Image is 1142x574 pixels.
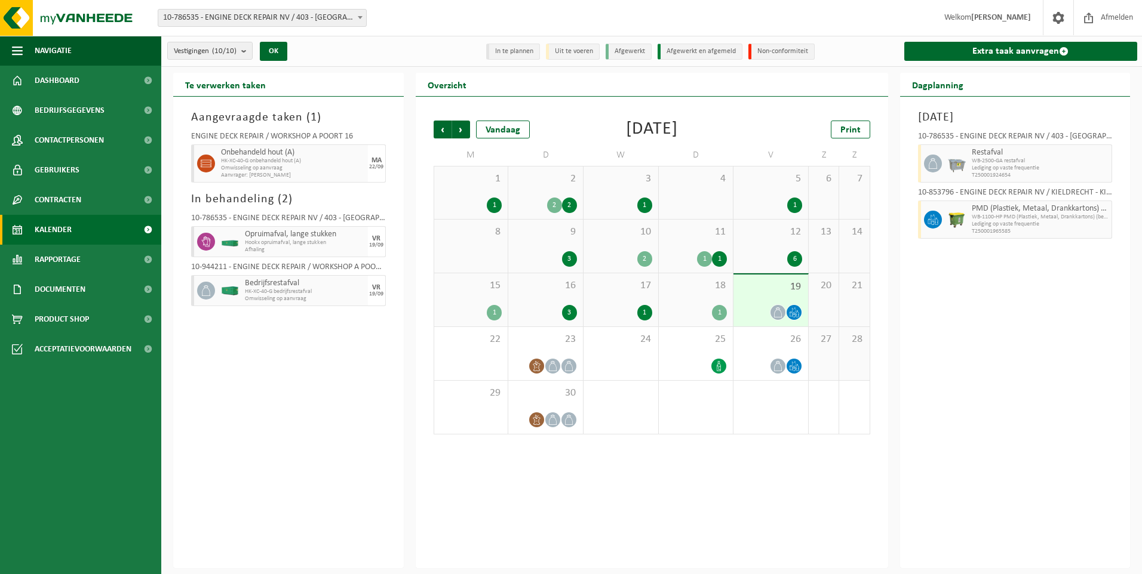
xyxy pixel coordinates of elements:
button: Vestigingen(10/10) [167,42,253,60]
span: 29 [440,387,502,400]
span: 9 [514,226,577,239]
div: 6 [787,251,802,267]
span: 20 [815,279,833,292]
span: Vestigingen [174,42,237,60]
span: Contracten [35,185,81,215]
span: 28 [845,333,863,346]
span: 25 [665,333,727,346]
span: 16 [514,279,577,292]
span: 30 [514,387,577,400]
span: 27 [815,333,833,346]
div: 19/09 [369,291,383,297]
li: Uit te voeren [546,44,600,60]
span: 3 [590,172,652,186]
div: 2 [637,251,652,267]
span: Omwisseling op aanvraag [245,295,365,303]
span: Omwisseling op aanvraag [221,165,365,172]
span: 10-786535 - ENGINE DECK REPAIR NV / 403 - ANTWERPEN [158,9,367,27]
span: 26 [739,333,802,346]
span: 10-786535 - ENGINE DECK REPAIR NV / 403 - ANTWERPEN [158,10,366,26]
span: 11 [665,226,727,239]
span: 10 [590,226,652,239]
div: 3 [562,305,577,320]
div: 1 [697,251,712,267]
span: 4 [665,172,727,186]
h3: Aangevraagde taken ( ) [191,109,386,126]
td: V [733,144,809,166]
div: 1 [712,251,727,267]
h2: Overzicht [416,73,478,96]
strong: [PERSON_NAME] [971,13,1031,22]
li: In te plannen [486,44,540,60]
span: PMD (Plastiek, Metaal, Drankkartons) (bedrijven) [972,204,1109,214]
td: D [659,144,734,166]
span: Acceptatievoorwaarden [35,334,131,364]
span: 24 [590,333,652,346]
span: Print [840,125,861,135]
span: Navigatie [35,36,72,66]
a: Extra taak aanvragen [904,42,1138,61]
span: 21 [845,279,863,292]
span: 19 [739,280,802,294]
span: 15 [440,279,502,292]
span: Hookx opruimafval, lange stukken [245,239,365,246]
a: Print [831,121,870,138]
span: 13 [815,226,833,239]
div: MA [372,157,382,164]
img: HK-XC-40-GN-00 [221,286,239,295]
div: 19/09 [369,242,383,248]
div: Vandaag [476,121,530,138]
div: 1 [712,305,727,320]
span: Kalender [35,215,72,245]
div: 3 [562,251,577,267]
span: Bedrijfsrestafval [245,279,365,288]
div: [DATE] [626,121,678,138]
li: Afgewerkt en afgemeld [658,44,742,60]
span: HK-XC-40-G onbehandeld hout (A) [221,158,365,165]
span: 12 [739,226,802,239]
span: 8 [440,226,502,239]
div: 1 [487,197,502,213]
span: 17 [590,279,652,292]
span: Lediging op vaste frequentie [972,165,1109,172]
span: Rapportage [35,245,81,274]
span: 5 [739,172,802,186]
span: WB-2500-GA restafval [972,158,1109,165]
span: Contactpersonen [35,125,104,155]
span: WB-1100-HP PMD (Plastiek, Metaal, Drankkartons) (bedrijven) [972,214,1109,221]
h3: [DATE] [918,109,1113,126]
div: 1 [787,197,802,213]
div: 10-853796 - ENGINE DECK REPAIR NV / KIELDRECHT - KIELDRECHT [918,189,1113,200]
div: VR [372,284,380,291]
span: Bedrijfsgegevens [35,95,105,125]
span: 1 [440,172,502,186]
img: HK-XC-20-GN-00 [221,237,239,246]
div: 1 [637,197,652,213]
td: M [434,144,509,166]
span: Afhaling [245,246,365,254]
td: W [584,144,659,166]
h2: Te verwerken taken [173,73,278,96]
span: Opruimafval, lange stukken [245,230,365,239]
span: Restafval [972,148,1109,158]
span: HK-XC-40-G bedrijfsrestafval [245,288,365,295]
span: Vorige [434,121,452,138]
img: WB-1100-HPE-GN-50 [948,211,966,229]
span: Gebruikers [35,155,79,185]
span: 1 [311,112,317,124]
h3: In behandeling ( ) [191,190,386,208]
span: T250001965585 [972,228,1109,235]
count: (10/10) [212,47,237,55]
div: 10-786535 - ENGINE DECK REPAIR NV / 403 - [GEOGRAPHIC_DATA] [918,132,1113,144]
span: Product Shop [35,304,89,334]
img: WB-2500-GAL-GY-01 [948,155,966,172]
div: 1 [487,305,502,320]
span: Aanvrager: [PERSON_NAME] [221,172,365,179]
div: 2 [547,197,562,213]
td: Z [839,144,870,166]
span: 18 [665,279,727,292]
span: 14 [845,226,863,239]
div: 10-786535 - ENGINE DECK REPAIR NV / 403 - [GEOGRAPHIC_DATA] [191,214,386,226]
div: 2 [562,197,577,213]
span: T250001924654 [972,172,1109,179]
